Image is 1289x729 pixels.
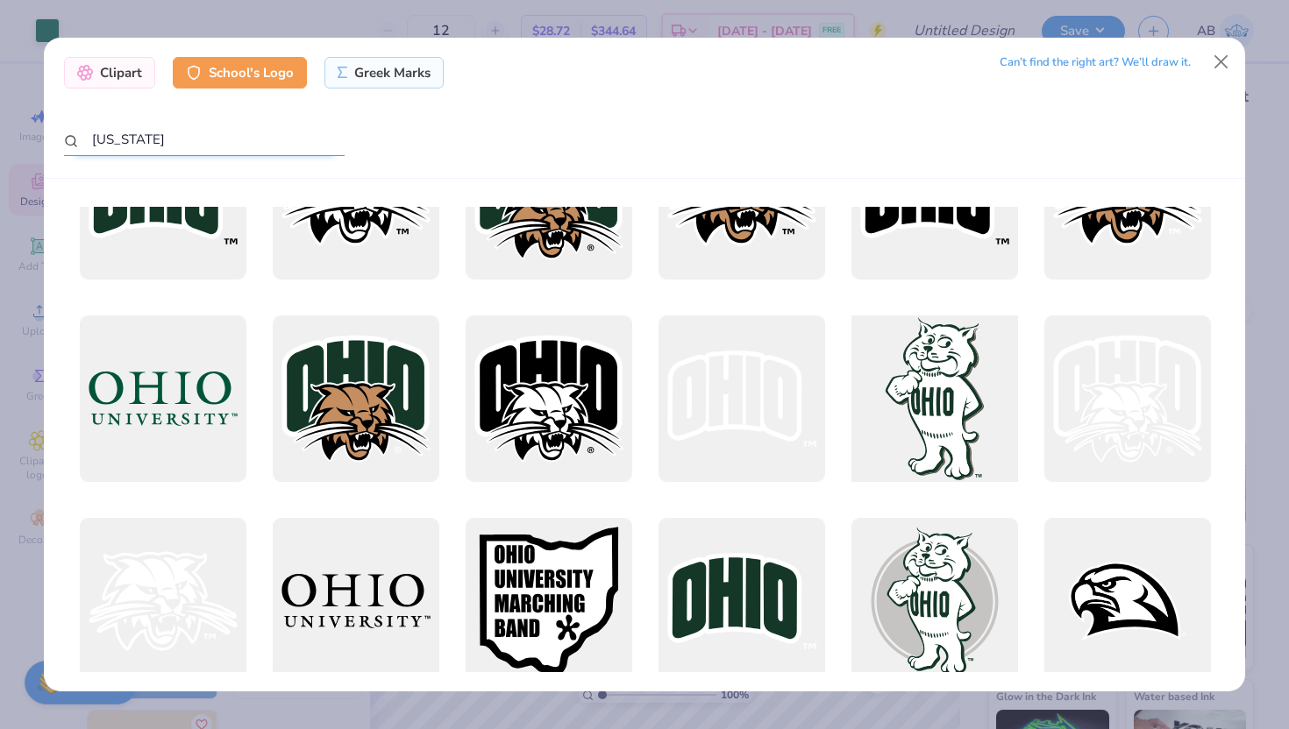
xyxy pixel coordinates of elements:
[324,57,445,88] div: Greek Marks
[1000,47,1191,78] div: Can’t find the right art? We’ll draw it.
[64,57,155,88] div: Clipart
[64,124,345,156] input: Search by name
[173,57,307,88] div: School's Logo
[1205,45,1238,78] button: Close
